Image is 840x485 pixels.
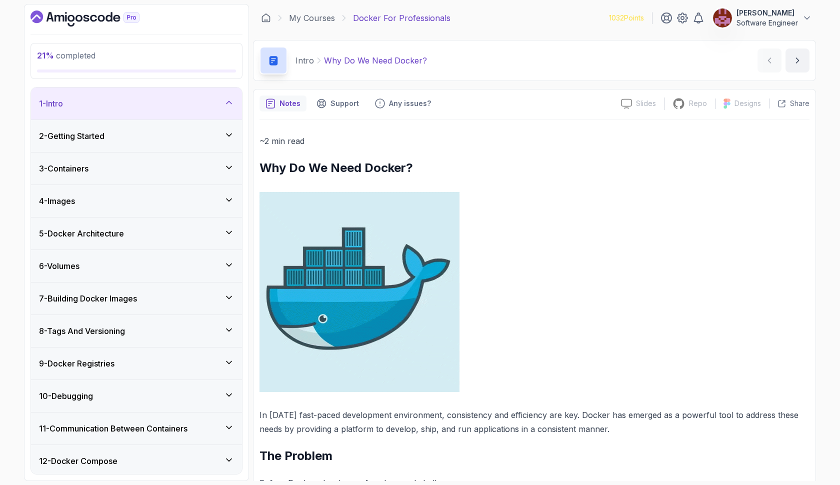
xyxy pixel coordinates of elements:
p: Software Engineer [736,18,798,28]
h3: 7 - Building Docker Images [39,292,137,304]
h3: 4 - Images [39,195,75,207]
p: [PERSON_NAME] [736,8,798,18]
p: ~2 min read [259,134,809,148]
p: Docker For Professionals [353,12,450,24]
p: Share [790,98,809,108]
button: 4-Images [31,185,242,217]
h3: 1 - Intro [39,97,63,109]
h3: 6 - Volumes [39,260,79,272]
button: previous content [757,48,781,72]
h2: The Problem [259,448,809,464]
button: 2-Getting Started [31,120,242,152]
button: 6-Volumes [31,250,242,282]
p: Slides [636,98,656,108]
button: user profile image[PERSON_NAME]Software Engineer [712,8,812,28]
button: Feedback button [369,95,437,111]
h3: 3 - Containers [39,162,88,174]
p: Intro [295,54,314,66]
h3: 12 - Docker Compose [39,455,117,467]
button: 1-Intro [31,87,242,119]
p: Any issues? [389,98,431,108]
button: 7-Building Docker Images [31,282,242,314]
a: My Courses [289,12,335,24]
span: 21 % [37,50,54,60]
img: Docker logo [259,192,459,392]
a: Dashboard [261,13,271,23]
button: 10-Debugging [31,380,242,412]
button: 9-Docker Registries [31,347,242,379]
p: Support [330,98,359,108]
button: Support button [310,95,365,111]
p: Designs [734,98,761,108]
a: Dashboard [30,10,162,26]
button: 5-Docker Architecture [31,217,242,249]
h3: 11 - Communication Between Containers [39,422,187,434]
button: 12-Docker Compose [31,445,242,477]
button: 11-Communication Between Containers [31,412,242,444]
span: completed [37,50,95,60]
h3: 9 - Docker Registries [39,357,114,369]
p: 1032 Points [609,13,644,23]
p: In [DATE] fast-paced development environment, consistency and efficiency are key. Docker has emer... [259,408,809,436]
img: user profile image [713,8,732,27]
p: Repo [689,98,707,108]
h3: 8 - Tags And Versioning [39,325,125,337]
h3: 2 - Getting Started [39,130,104,142]
button: notes button [259,95,306,111]
p: Notes [279,98,300,108]
h3: 5 - Docker Architecture [39,227,124,239]
button: 3-Containers [31,152,242,184]
button: Share [769,98,809,108]
h3: 10 - Debugging [39,390,93,402]
button: 8-Tags And Versioning [31,315,242,347]
p: Why Do We Need Docker? [324,54,427,66]
button: next content [785,48,809,72]
h2: Why Do We Need Docker? [259,160,809,176]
